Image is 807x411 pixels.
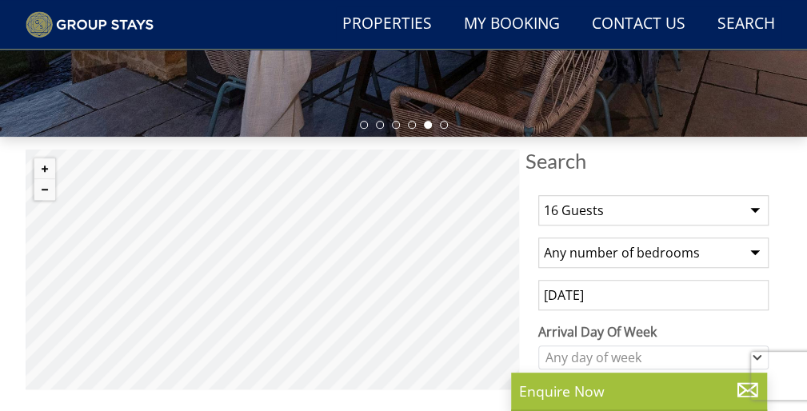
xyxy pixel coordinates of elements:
button: Zoom in [34,158,55,179]
p: Enquire Now [519,381,759,401]
a: My Booking [457,6,566,42]
div: Combobox [538,345,769,369]
div: Any day of week [541,349,749,366]
a: Contact Us [585,6,692,42]
label: Arrival Day Of Week [538,322,769,341]
img: Group Stays [26,11,154,38]
span: Search [525,150,781,172]
button: Zoom out [34,179,55,200]
canvas: Map [26,150,519,389]
a: Properties [336,6,438,42]
input: Arrival Date [538,280,769,310]
a: Search [711,6,781,42]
